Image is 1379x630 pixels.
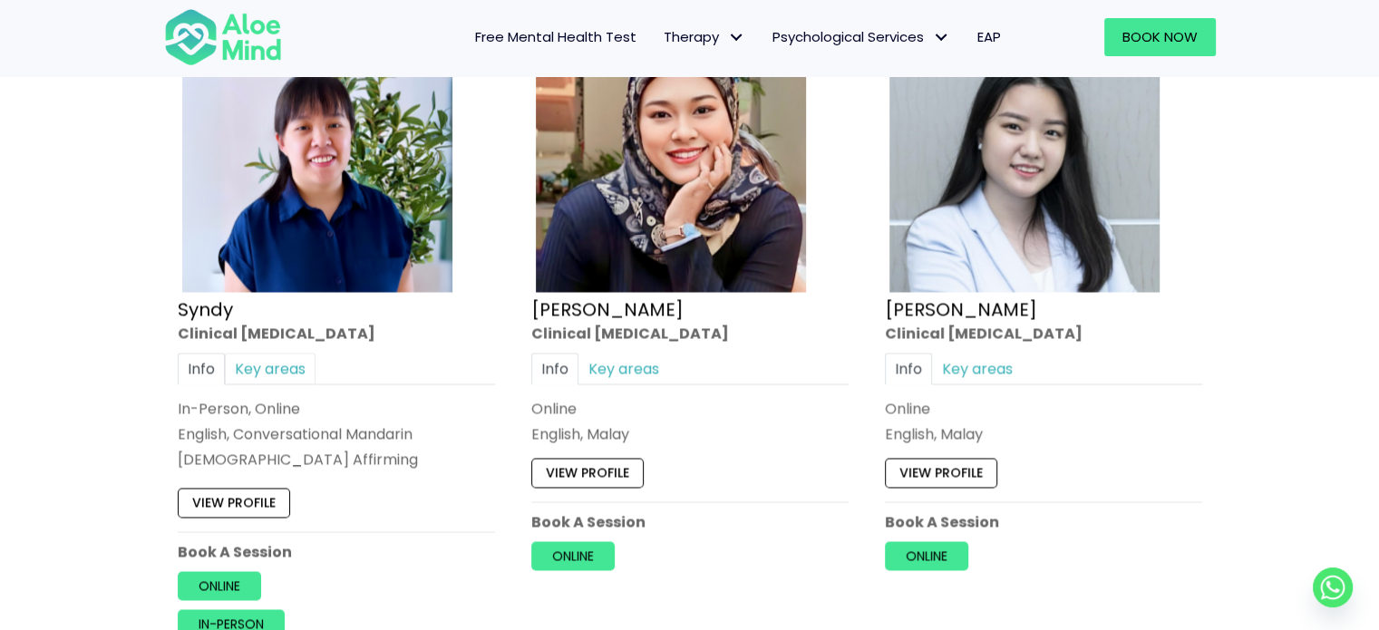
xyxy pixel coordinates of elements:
div: [DEMOGRAPHIC_DATA] Affirming [178,450,495,470]
a: Key areas [225,353,316,384]
a: TherapyTherapy: submenu [650,18,759,56]
span: Psychological Services [772,27,950,46]
div: Clinical [MEDICAL_DATA] [885,323,1202,344]
div: Clinical [MEDICAL_DATA] [531,323,849,344]
a: View profile [178,489,290,518]
a: Key areas [932,353,1023,384]
a: View profile [531,459,644,488]
span: Book Now [1122,27,1198,46]
div: Online [885,398,1202,419]
a: Online [178,571,261,600]
a: View profile [885,459,997,488]
a: Info [531,353,578,384]
a: Info [178,353,225,384]
p: English, Malay [531,423,849,444]
div: Online [531,398,849,419]
a: Key areas [578,353,669,384]
a: Free Mental Health Test [461,18,650,56]
p: Book A Session [531,511,849,532]
a: Online [885,541,968,570]
p: English, Malay [885,423,1202,444]
a: [PERSON_NAME] [885,296,1037,322]
span: Therapy [664,27,745,46]
div: Clinical [MEDICAL_DATA] [178,323,495,344]
a: Info [885,353,932,384]
img: Yasmin Clinical Psychologist [536,22,806,292]
a: Online [531,541,615,570]
span: Free Mental Health Test [475,27,636,46]
a: [PERSON_NAME] [531,296,684,322]
p: Book A Session [178,541,495,562]
p: Book A Session [885,511,1202,532]
span: EAP [977,27,1001,46]
img: Yen Li Clinical Psychologist [889,22,1160,292]
div: In-Person, Online [178,398,495,419]
a: Syndy [178,296,233,322]
img: Syndy [182,22,452,292]
p: English, Conversational Mandarin [178,423,495,444]
nav: Menu [306,18,1015,56]
a: Psychological ServicesPsychological Services: submenu [759,18,964,56]
span: Psychological Services: submenu [928,24,955,51]
a: Book Now [1104,18,1216,56]
img: Aloe mind Logo [164,7,282,67]
a: Whatsapp [1313,567,1353,607]
span: Therapy: submenu [723,24,750,51]
a: EAP [964,18,1015,56]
